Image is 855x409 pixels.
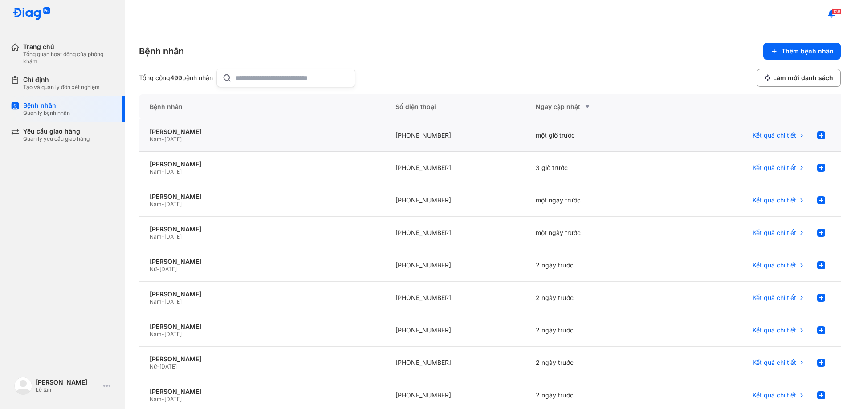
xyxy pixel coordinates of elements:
span: [DATE] [164,136,182,142]
span: - [162,201,164,207]
div: [PERSON_NAME] [150,160,374,168]
div: 2 ngày trước [525,282,665,314]
span: Kết quả chi tiết [753,359,796,367]
span: Nam [150,331,162,337]
span: [DATE] [159,266,177,272]
div: [PERSON_NAME] [150,323,374,331]
div: [PERSON_NAME] [150,258,374,266]
span: Nam [150,168,162,175]
div: [PERSON_NAME] [150,128,374,136]
div: Quản lý yêu cầu giao hàng [23,135,90,142]
span: - [162,233,164,240]
div: 2 ngày trước [525,347,665,379]
div: Yêu cầu giao hàng [23,127,90,135]
span: - [162,331,164,337]
div: [PHONE_NUMBER] [385,249,525,282]
span: [DATE] [164,201,182,207]
div: một ngày trước [525,184,665,217]
span: 499 [170,74,182,81]
div: Bệnh nhân [139,45,184,57]
div: một giờ trước [525,119,665,152]
span: - [157,363,159,370]
span: Kết quả chi tiết [753,229,796,237]
div: [PERSON_NAME] [150,388,374,396]
button: Làm mới danh sách [757,69,841,87]
span: Kết quả chi tiết [753,131,796,139]
img: logo [14,377,32,395]
div: [PERSON_NAME] [150,290,374,298]
span: Nam [150,136,162,142]
img: logo [12,7,51,21]
span: [DATE] [164,298,182,305]
span: [DATE] [164,168,182,175]
span: Làm mới danh sách [773,74,833,82]
span: Nam [150,298,162,305]
span: [DATE] [164,233,182,240]
div: [PHONE_NUMBER] [385,217,525,249]
div: Bệnh nhân [139,94,385,119]
span: Nữ [150,266,157,272]
span: Nữ [150,363,157,370]
div: một ngày trước [525,217,665,249]
span: Nam [150,233,162,240]
div: Lễ tân [36,386,100,393]
div: 3 giờ trước [525,152,665,184]
div: Chỉ định [23,76,100,84]
span: - [157,266,159,272]
div: [PERSON_NAME] [150,355,374,363]
div: [PHONE_NUMBER] [385,282,525,314]
span: - [162,396,164,402]
span: Nam [150,201,162,207]
div: [PERSON_NAME] [36,378,100,386]
div: [PERSON_NAME] [150,193,374,201]
span: Kết quả chi tiết [753,294,796,302]
span: Kết quả chi tiết [753,326,796,334]
div: [PHONE_NUMBER] [385,347,525,379]
span: [DATE] [159,363,177,370]
div: 2 ngày trước [525,249,665,282]
span: Kết quả chi tiết [753,196,796,204]
div: Bệnh nhân [23,101,70,109]
span: [DATE] [164,331,182,337]
div: Trang chủ [23,43,114,51]
div: Tạo và quản lý đơn xét nghiệm [23,84,100,91]
div: Tổng cộng bệnh nhân [139,74,213,82]
span: 138 [832,8,842,15]
span: - [162,136,164,142]
span: [DATE] [164,396,182,402]
span: - [162,298,164,305]
div: [PHONE_NUMBER] [385,152,525,184]
div: [PHONE_NUMBER] [385,184,525,217]
div: [PHONE_NUMBER] [385,119,525,152]
div: [PERSON_NAME] [150,225,374,233]
div: 2 ngày trước [525,314,665,347]
div: Ngày cập nhật [536,101,655,112]
span: Kết quả chi tiết [753,261,796,269]
div: Số điện thoại [385,94,525,119]
div: Tổng quan hoạt động của phòng khám [23,51,114,65]
button: Thêm bệnh nhân [763,43,841,60]
div: Quản lý bệnh nhân [23,109,70,117]
span: - [162,168,164,175]
span: Thêm bệnh nhân [782,47,834,55]
div: [PHONE_NUMBER] [385,314,525,347]
span: Kết quả chi tiết [753,391,796,399]
span: Nam [150,396,162,402]
span: Kết quả chi tiết [753,164,796,172]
